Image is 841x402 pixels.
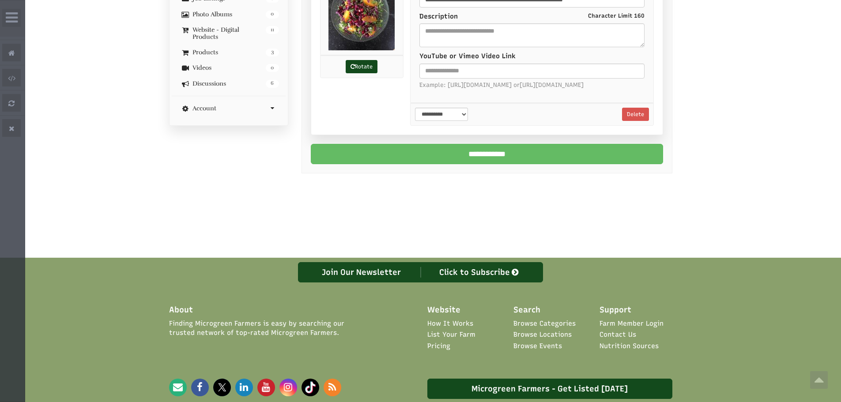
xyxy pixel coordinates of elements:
[178,11,279,18] a: 0 Photo Albums
[427,304,460,316] span: Website
[427,342,450,351] a: Pricing
[600,319,664,328] a: Farm Member Login
[600,330,636,339] a: Contact Us
[298,262,543,282] a: Join Our Newsletter Click to Subscribe
[169,304,193,316] span: About
[427,379,672,399] a: Microgreen Farmers - Get Listed [DATE]
[266,80,279,88] span: 6
[213,379,231,396] img: Microgreen Directory X
[421,267,539,278] div: Click to Subscribe
[178,105,279,112] a: Account
[513,330,572,339] a: Browse Locations
[178,64,279,71] a: 0 Videos
[303,267,421,278] div: Join Our Newsletter
[6,11,18,25] i: Wide Admin Panel
[419,12,645,21] label: Description
[419,81,645,89] span: Example: [URL][DOMAIN_NAME] or
[266,49,279,56] span: 3
[178,26,279,40] a: 11 Website - Digital Products
[346,60,377,73] a: Rotate
[178,49,279,56] a: 3 Products
[302,379,319,396] img: Microgreen Directory Tiktok
[266,26,279,34] span: 11
[266,11,279,19] span: 0
[600,304,631,316] span: Support
[513,342,562,351] a: Browse Events
[513,319,576,328] a: Browse Categories
[427,330,475,339] a: List Your Farm
[178,80,279,87] a: 6 Discussions
[169,319,371,338] span: Finding Microgreen Farmers is easy by searching our trusted network of top-rated Microgreen Farmers.
[513,304,540,316] span: Search
[266,64,279,72] span: 0
[600,342,659,351] a: Nutrition Sources
[415,108,468,121] select: select-1
[622,108,649,121] a: Delete
[520,81,584,89] span: [URL][DOMAIN_NAME]
[427,319,473,328] a: How It Works
[419,52,516,61] label: YouTube or Vimeo Video Link
[588,12,645,20] small: Character Limit 160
